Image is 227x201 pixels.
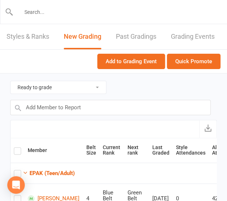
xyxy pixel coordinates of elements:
[149,138,173,163] th: Last Graded
[13,7,214,17] input: Search...
[116,24,156,49] a: Past Gradings
[97,54,165,69] button: Add to Grading Event
[64,24,101,49] a: New Grading
[7,176,25,194] div: Open Intercom Messenger
[11,138,24,163] th: Select all
[7,24,49,49] a: Styles & Ranks
[173,138,209,163] th: Style Attendances
[83,138,99,163] th: Belt Size
[124,138,149,163] th: Next rank
[23,169,75,178] button: EPAK (Teen/Adult)
[99,138,124,163] th: Current Rank
[167,54,220,69] button: Quick Promote
[171,24,215,49] a: Grading Events
[30,170,75,177] strong: EPAK (Teen/Adult)
[24,138,83,163] th: Member
[10,100,211,115] input: Add Member to Report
